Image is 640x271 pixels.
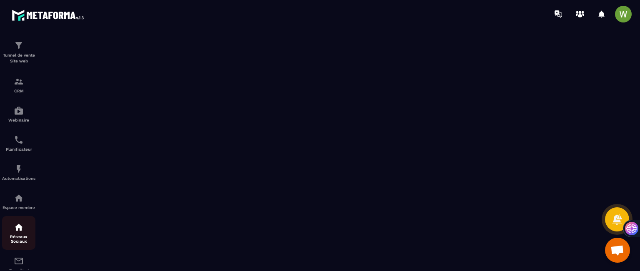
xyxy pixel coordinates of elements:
a: automationsautomationsWebinaire [2,99,35,129]
a: automationsautomationsEspace membre [2,187,35,216]
a: automationsautomationsAutomatisations [2,158,35,187]
p: Webinaire [2,118,35,122]
div: Ouvrir le chat [605,238,630,263]
p: Tunnel de vente Site web [2,52,35,64]
img: formation [14,77,24,87]
img: logo [12,7,87,23]
a: schedulerschedulerPlanificateur [2,129,35,158]
p: CRM [2,89,35,93]
p: Planificateur [2,147,35,152]
p: Réseaux Sociaux [2,234,35,244]
a: formationformationTunnel de vente Site web [2,34,35,70]
img: email [14,256,24,266]
img: automations [14,193,24,203]
a: social-networksocial-networkRéseaux Sociaux [2,216,35,250]
img: formation [14,40,24,50]
p: Espace membre [2,205,35,210]
img: automations [14,164,24,174]
img: social-network [14,222,24,232]
a: formationformationCRM [2,70,35,99]
p: Automatisations [2,176,35,181]
img: automations [14,106,24,116]
img: scheduler [14,135,24,145]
